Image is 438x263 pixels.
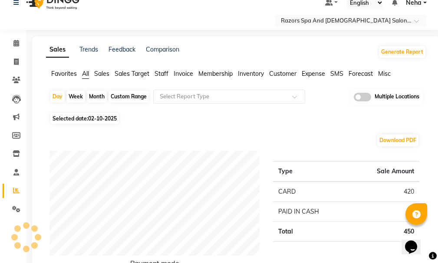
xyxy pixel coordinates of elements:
span: Customer [269,70,296,78]
a: Feedback [109,45,135,53]
span: Expense [302,70,325,78]
td: CARD [273,182,349,202]
span: Sales Target [115,70,149,78]
th: Sale Amount [349,161,419,182]
button: Download PDF [377,134,418,146]
span: Membership [198,70,233,78]
span: Invoice [174,70,193,78]
div: Month [87,91,107,103]
div: Day [50,91,65,103]
span: Favorites [51,70,77,78]
div: Week [66,91,85,103]
span: Forecast [349,70,373,78]
span: Selected date: [50,113,119,124]
td: 30 [349,201,419,221]
a: Comparison [146,45,179,53]
span: Multiple Locations [375,93,419,101]
span: Staff [155,70,168,78]
td: 420 [349,182,419,202]
iframe: chat widget [402,228,429,254]
td: PAID IN CASH [273,201,349,221]
a: Trends [79,45,98,53]
th: Type [273,161,349,182]
td: Total [273,221,349,241]
span: Inventory [238,70,264,78]
div: Custom Range [109,91,149,103]
a: Sales [46,42,69,58]
td: 450 [349,221,419,241]
span: Sales [94,70,109,78]
span: 02-10-2025 [88,115,117,122]
span: Misc [378,70,391,78]
span: SMS [330,70,343,78]
span: All [82,70,89,78]
button: Generate Report [379,46,425,58]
